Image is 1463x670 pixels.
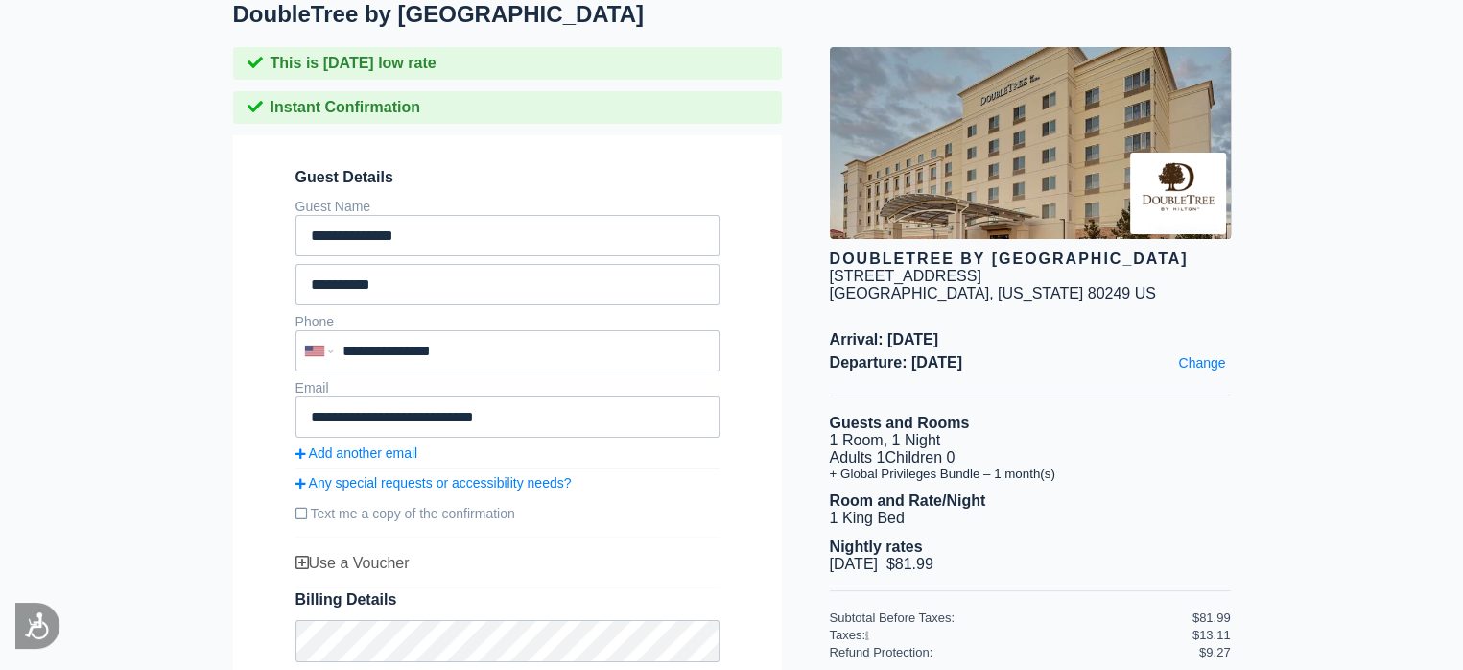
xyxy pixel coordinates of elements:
label: Email [295,380,329,395]
span: [US_STATE] [998,285,1083,301]
li: + Global Privileges Bundle – 1 month(s) [830,467,1231,481]
li: Adults 1 [830,449,1231,467]
div: Doubletree by [GEOGRAPHIC_DATA] [830,251,1231,268]
span: Billing Details [295,591,720,609]
b: Room and Rate/Night [830,492,986,509]
span: [GEOGRAPHIC_DATA], [830,285,994,301]
a: Any special requests or accessibility needs? [295,475,720,491]
b: Guests and Rooms [830,415,970,431]
div: $81.99 [1192,610,1231,625]
span: US [1135,285,1156,301]
h1: DoubleTree by [GEOGRAPHIC_DATA] [233,1,830,28]
span: Guest Details [295,169,720,186]
div: $13.11 [1192,628,1231,642]
label: Guest Name [295,199,371,214]
label: Phone [295,314,334,329]
div: Instant Confirmation [233,91,782,124]
span: [DATE] $81.99 [830,556,933,572]
span: 80249 [1088,285,1131,301]
a: Change [1173,350,1230,375]
div: Subtotal Before Taxes: [830,610,1192,625]
div: $9.27 [1199,645,1231,659]
b: Nightly rates [830,538,923,555]
a: Add another email [295,445,720,461]
div: Taxes: [830,628,1192,642]
div: United States: +1 [297,332,338,370]
div: Use a Voucher [295,555,720,572]
li: 1 Room, 1 Night [830,432,1231,449]
li: 1 King Bed [830,510,1231,527]
span: Children 0 [885,449,955,466]
img: Brand logo for DoubleTree by Hilton Denver International Airport [1130,153,1226,234]
label: Text me a copy of the confirmation [295,498,720,529]
div: [STREET_ADDRESS] [830,268,981,285]
span: Arrival: [DATE] [830,331,1231,348]
div: This is [DATE] low rate [233,47,782,80]
span: Departure: [DATE] [830,354,1231,371]
img: hotel image [830,47,1231,239]
div: Refund Protection: [830,645,1199,659]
